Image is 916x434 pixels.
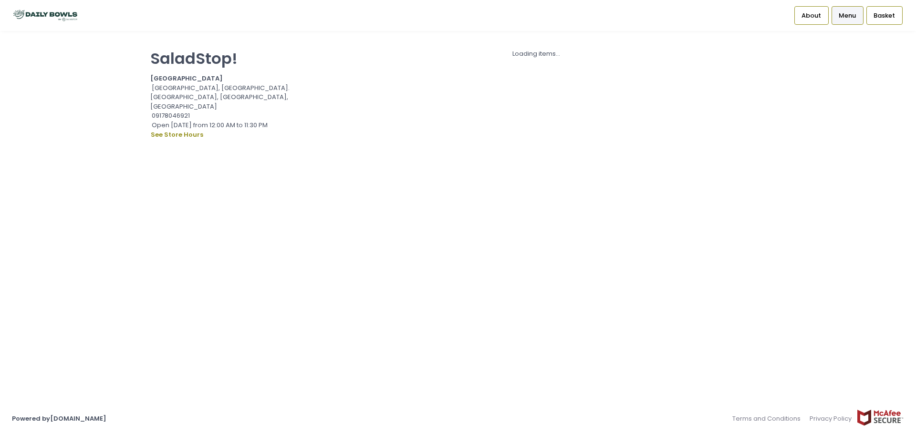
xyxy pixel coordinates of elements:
span: About [801,11,821,20]
div: 09178046921 [150,111,295,121]
img: mcafee-secure [856,409,904,426]
span: Basket [874,11,895,20]
a: Powered by[DOMAIN_NAME] [12,414,106,423]
img: logo [12,7,79,24]
a: Privacy Policy [805,409,857,428]
div: [GEOGRAPHIC_DATA], [GEOGRAPHIC_DATA]. [GEOGRAPHIC_DATA], [GEOGRAPHIC_DATA], [GEOGRAPHIC_DATA] [150,83,295,111]
button: see store hours [150,130,204,140]
a: Menu [832,6,864,24]
p: SaladStop! [150,49,295,68]
b: [GEOGRAPHIC_DATA] [150,74,223,83]
a: Terms and Conditions [732,409,805,428]
span: Menu [839,11,856,20]
a: About [794,6,829,24]
div: Loading items... [307,49,766,59]
div: Open [DATE] from 12:00 AM to 11:30 PM [150,121,295,140]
